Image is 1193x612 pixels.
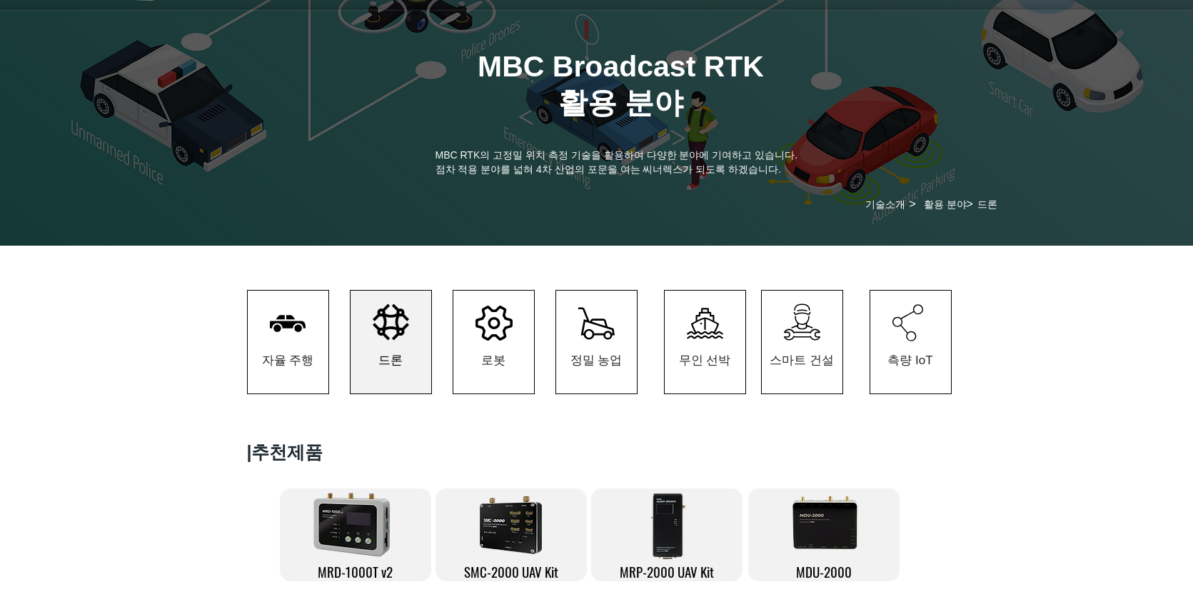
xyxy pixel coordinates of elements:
span: 기술소개 [865,199,905,211]
a: 기술소개 [858,197,913,213]
img: smc-2000.png [480,496,542,554]
span: 드론 [378,352,403,368]
a: SMC-2000 UAV Kit [436,488,587,581]
a: 무인 선박 [664,290,746,394]
a: MDU-2000 [748,488,900,581]
span: 자율 주행 [262,352,314,368]
span: MDU-2000 [796,561,852,581]
span: > [910,198,916,210]
span: 드론 [977,199,997,211]
iframe: Wix Chat [1029,551,1193,612]
a: 활용 분야 [915,197,976,213]
span: 무인 선박 [679,352,731,368]
a: MRP-2000 UAV Kit [591,488,743,581]
img: MRP-2000-removebg-preview.png [648,490,693,561]
a: 로봇 [453,290,535,394]
span: MRD-1000T v2 [318,561,393,581]
img: 제목 없음-3.png [304,484,401,563]
span: 스마트 건설 [770,352,834,368]
a: 드론 [350,290,432,394]
span: 로봇 [481,352,505,368]
span: > [967,198,973,210]
span: 측량 IoT [887,352,932,368]
a: 자율 주행 [247,290,329,394]
span: MRP-2000 UAV Kit [620,561,714,581]
a: 드론 [967,197,1027,213]
a: MRD-1000T v2 [280,488,431,581]
a: 측량 IoT [870,290,952,394]
a: 정밀 농업 [555,290,638,394]
span: SMC-2000 UAV Kit [464,561,558,581]
a: 스마트 건설 [761,290,843,394]
span: 활용 분야 [924,199,967,211]
img: MDU2000_front-removebg-preview.png [780,488,868,559]
span: ​|추천제품 [247,442,323,462]
span: 정밀 농업 [570,352,623,368]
